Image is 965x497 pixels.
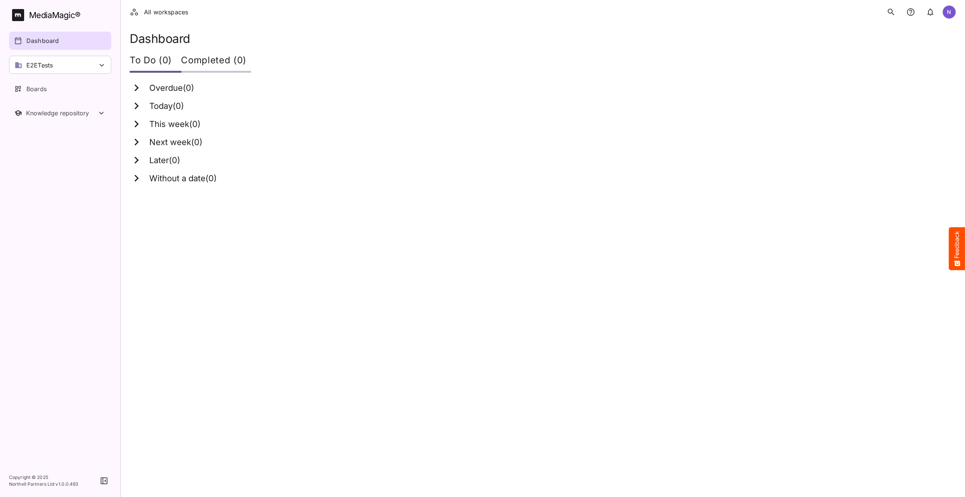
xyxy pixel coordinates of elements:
button: notifications [903,5,918,20]
p: E2ETests [26,61,53,70]
a: Boards [9,80,111,98]
a: MediaMagic® [12,9,111,21]
div: To Do (0) [130,50,181,73]
h3: Overdue ( 0 ) [149,83,194,93]
div: Knowledge repository [26,109,97,117]
button: notifications [923,5,938,20]
h3: This week ( 0 ) [149,119,201,129]
h3: Later ( 0 ) [149,156,180,165]
p: Boards [26,84,47,93]
div: MediaMagic ® [29,9,81,21]
h3: Without a date ( 0 ) [149,174,217,184]
div: Completed (0) [181,50,251,73]
button: Toggle Knowledge repository [9,104,111,122]
p: Northell Partners Ltd v 1.0.0.493 [9,481,78,488]
p: Dashboard [26,36,59,45]
h1: Dashboard [130,32,956,46]
h3: Today ( 0 ) [149,101,184,111]
div: N [942,5,956,19]
p: Copyright © 2025 [9,474,78,481]
nav: Knowledge repository [9,104,111,122]
a: Dashboard [9,32,111,50]
button: Feedback [949,227,965,270]
button: search [884,5,899,20]
h3: Next week ( 0 ) [149,138,202,147]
